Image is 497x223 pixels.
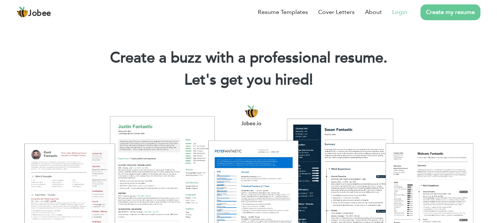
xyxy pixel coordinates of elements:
[17,6,28,18] img: jobee.io
[11,71,486,90] h2: Let's
[420,4,480,20] a: Create my resume
[365,8,382,17] a: About
[11,48,486,68] h1: Create a buzz with a professional resume.
[220,70,313,90] span: get you hired!
[318,8,355,17] a: Cover Letters
[392,8,407,17] a: Login
[258,8,308,17] a: Resume Templates
[28,10,51,18] span: Jobee
[17,6,51,18] a: Jobee
[309,70,313,90] span: |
